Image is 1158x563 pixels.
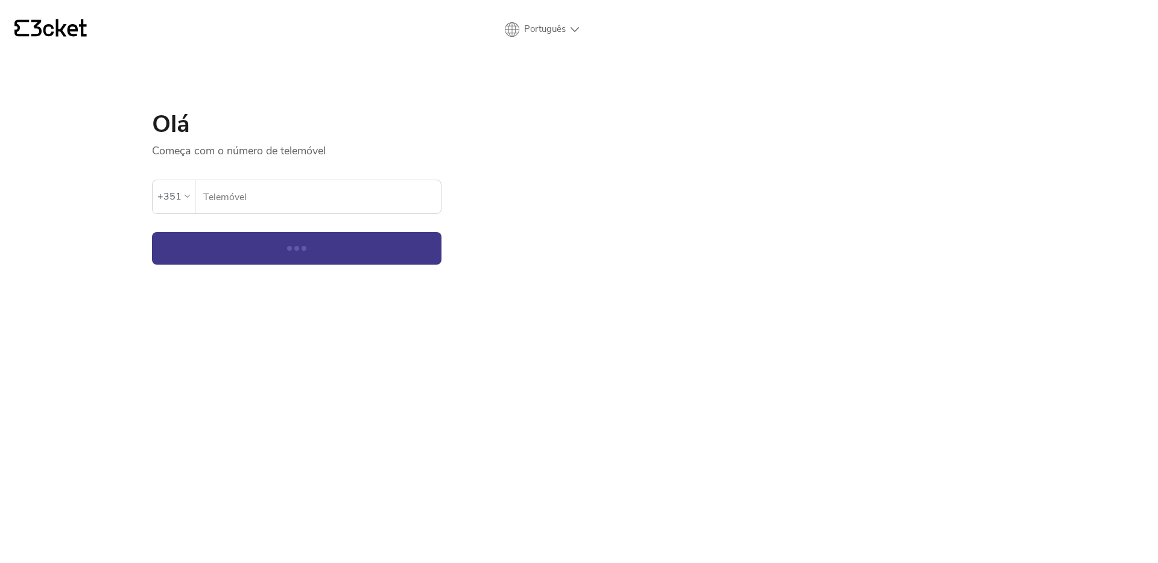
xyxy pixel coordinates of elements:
[14,20,29,37] g: {' '}
[203,180,441,213] input: Telemóvel
[152,136,441,158] p: Começa com o número de telemóvel
[157,187,182,206] div: +351
[195,180,441,214] label: Telemóvel
[152,232,441,265] button: Continuar
[152,112,441,136] h1: Olá
[14,19,87,40] a: {' '}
